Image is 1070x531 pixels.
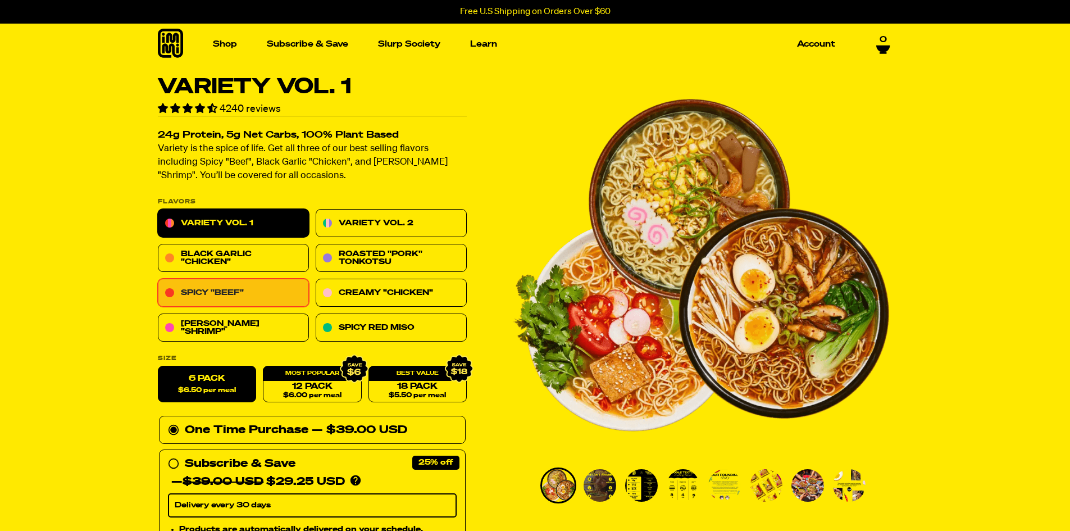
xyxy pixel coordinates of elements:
[512,76,890,454] div: PDP main carousel
[625,469,658,502] img: Variety Vol. 1
[158,314,309,342] a: [PERSON_NAME] "Shrimp"
[708,469,741,502] img: Variety Vol. 1
[542,469,575,502] img: Variety Vol. 1
[158,356,467,362] label: Size
[748,468,784,503] li: Go to slide 6
[208,24,840,65] nav: Main navigation
[168,421,457,439] div: One Time Purchase
[208,35,242,53] a: Shop
[158,104,220,114] span: 4.55 stars
[831,468,867,503] li: Go to slide 8
[316,244,467,273] a: Roasted "Pork" Tonkotsu
[374,35,445,53] a: Slurp Society
[316,279,467,307] a: Creamy "Chicken"
[460,7,611,17] p: Free U.S Shipping on Orders Over $60
[158,143,467,183] p: Variety is the spice of life. Get all three of our best selling flavors including Spicy "Beef", B...
[880,35,887,45] span: 0
[582,468,618,503] li: Go to slide 2
[220,104,281,114] span: 4240 reviews
[512,76,890,454] img: Variety Vol. 1
[168,494,457,518] select: Subscribe & Save —$39.00 USD$29.25 USD Products are automatically delivered on your schedule. No ...
[158,244,309,273] a: Black Garlic "Chicken"
[466,35,502,53] a: Learn
[790,468,826,503] li: Go to slide 7
[262,35,353,53] a: Subscribe & Save
[667,469,699,502] img: Variety Vol. 1
[158,210,309,238] a: Variety Vol. 1
[312,421,407,439] div: — $39.00 USD
[750,469,782,502] img: Variety Vol. 1
[263,366,361,403] a: 12 Pack$6.00 per meal
[623,468,659,503] li: Go to slide 3
[512,468,890,503] div: PDP main carousel thumbnails
[540,468,576,503] li: Go to slide 1
[793,35,840,53] a: Account
[512,76,890,454] li: 1 of 8
[158,199,467,205] p: Flavors
[368,366,466,403] a: 18 Pack$5.50 per meal
[178,387,236,394] span: $6.50 per meal
[158,366,256,403] label: 6 Pack
[707,468,743,503] li: Go to slide 5
[876,35,890,54] a: 0
[389,392,446,400] span: $5.50 per meal
[833,469,866,502] img: Variety Vol. 1
[791,469,824,502] img: Variety Vol. 1
[158,76,467,98] h1: Variety Vol. 1
[185,455,295,473] div: Subscribe & Save
[183,476,263,488] del: $39.00 USD
[584,469,616,502] img: Variety Vol. 1
[283,392,341,400] span: $6.00 per meal
[316,314,467,342] a: Spicy Red Miso
[171,473,345,491] div: — $29.25 USD
[158,131,467,140] h2: 24g Protein, 5g Net Carbs, 100% Plant Based
[665,468,701,503] li: Go to slide 4
[316,210,467,238] a: Variety Vol. 2
[158,279,309,307] a: Spicy "Beef"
